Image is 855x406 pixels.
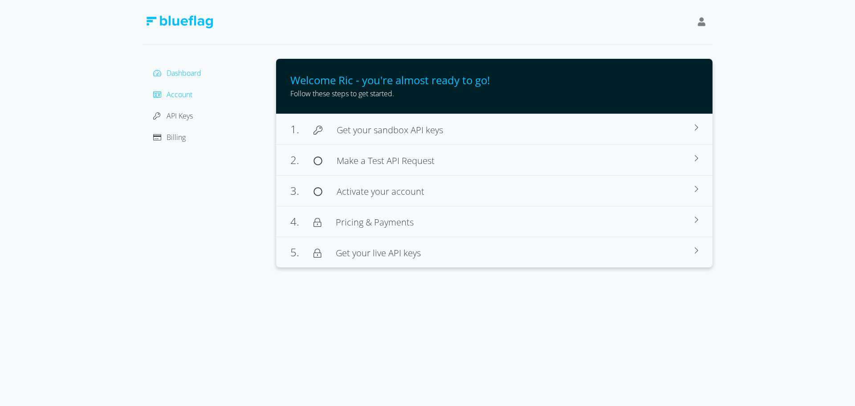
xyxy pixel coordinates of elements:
[290,245,313,259] span: 5.
[290,89,394,98] span: Follow these steps to get started.
[167,111,193,121] span: API Keys
[337,185,424,197] span: Activate your account
[146,16,213,29] img: Blue Flag Logo
[290,73,490,87] span: Welcome Ric - you're almost ready to go!
[290,214,313,229] span: 4.
[167,90,192,99] span: Account
[290,152,313,167] span: 2.
[167,132,186,142] span: Billing
[167,68,201,78] span: Dashboard
[290,183,313,198] span: 3.
[153,68,201,78] a: Dashboard
[337,155,435,167] span: Make a Test API Request
[337,124,443,136] span: Get your sandbox API keys
[153,132,186,142] a: Billing
[336,216,414,228] span: Pricing & Payments
[153,90,192,99] a: Account
[290,122,313,136] span: 1.
[153,111,193,121] a: API Keys
[336,247,421,259] span: Get your live API keys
